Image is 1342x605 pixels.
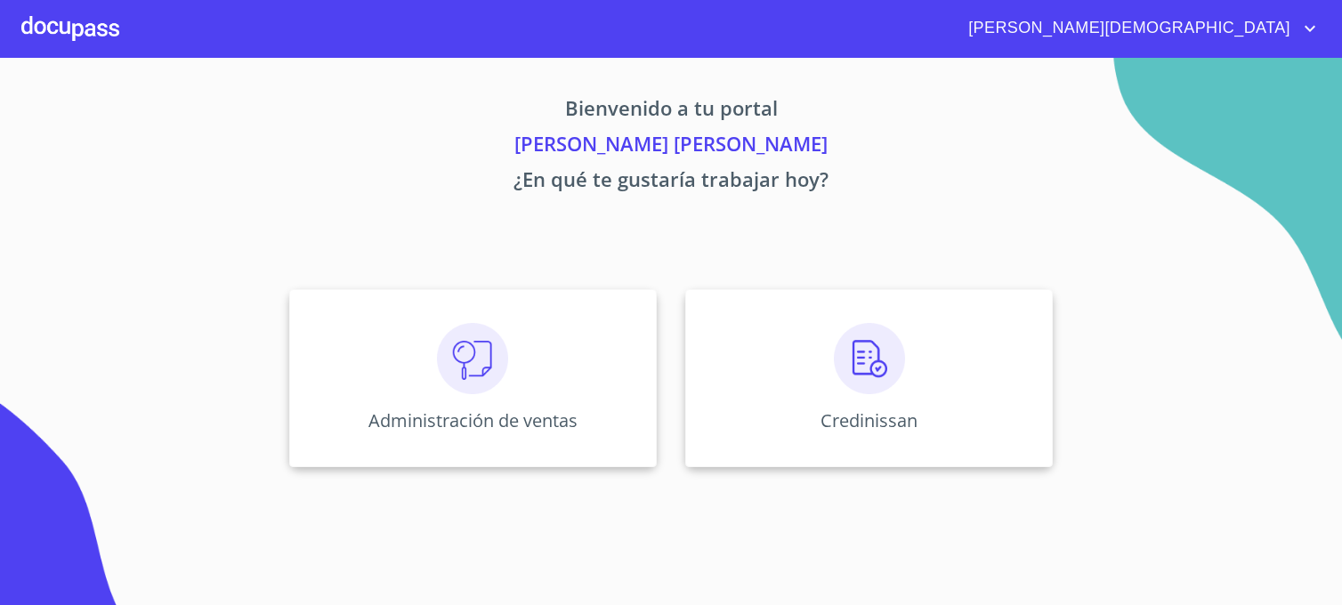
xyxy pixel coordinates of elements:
span: [PERSON_NAME][DEMOGRAPHIC_DATA] [955,14,1299,43]
button: account of current user [955,14,1321,43]
p: ¿En qué te gustaría trabajar hoy? [123,165,1219,200]
p: Administración de ventas [368,408,578,432]
p: [PERSON_NAME] [PERSON_NAME] [123,129,1219,165]
p: Credinissan [821,408,918,432]
img: verificacion.png [834,323,905,394]
img: consulta.png [437,323,508,394]
p: Bienvenido a tu portal [123,93,1219,129]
